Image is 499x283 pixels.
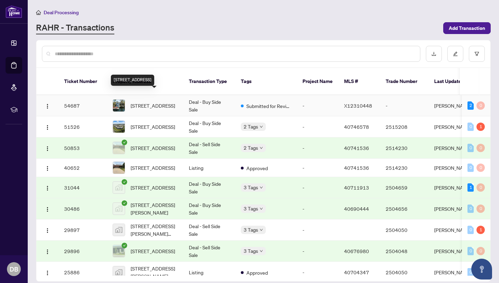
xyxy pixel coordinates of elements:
div: 0 [467,123,474,131]
span: [STREET_ADDRESS] [131,123,175,131]
span: [STREET_ADDRESS][PERSON_NAME] [131,265,178,280]
td: 50853 [59,138,107,159]
div: 0 [467,247,474,255]
td: Listing [183,262,235,283]
span: filter [474,51,479,56]
img: Logo [45,228,50,233]
div: 0 [476,205,485,213]
td: - [297,95,339,116]
span: X12310448 [344,102,372,109]
td: 54687 [59,95,107,116]
span: down [260,249,263,253]
img: thumbnail-img [113,245,125,257]
td: [PERSON_NAME] [429,116,481,138]
img: Logo [45,185,50,191]
span: Approved [246,269,268,276]
span: down [260,125,263,128]
span: Deal Processing [44,9,79,16]
td: Deal - Buy Side Sale [183,198,235,219]
th: Ticket Number [59,68,107,95]
td: 2514230 [380,138,429,159]
span: 40704347 [344,269,369,275]
td: Deal - Buy Side Sale [183,95,235,116]
a: RAHR - Transactions [36,22,114,34]
div: 0 [467,164,474,172]
td: [PERSON_NAME] [429,198,481,219]
td: 51526 [59,116,107,138]
img: thumbnail-img [113,142,125,154]
td: 31044 [59,177,107,198]
td: [PERSON_NAME] [429,241,481,262]
img: Logo [45,146,50,151]
td: 2504659 [380,177,429,198]
button: Open asap [471,259,492,280]
td: 2514230 [380,159,429,177]
div: 1 [476,226,485,234]
td: [PERSON_NAME] [429,177,481,198]
button: download [426,46,442,62]
td: 40652 [59,159,107,177]
img: Logo [45,125,50,130]
img: Logo [45,103,50,109]
span: Approved [246,164,268,172]
span: 40711913 [344,184,369,191]
td: Deal - Buy Side Sale [183,116,235,138]
button: Logo [42,267,53,278]
td: Deal - Sell Side Sale [183,138,235,159]
span: check-circle [122,179,127,185]
span: 3 Tags [244,226,258,234]
td: - [297,198,339,219]
span: home [36,10,41,15]
div: 0 [467,205,474,213]
div: 0 [476,164,485,172]
img: thumbnail-img [113,162,125,174]
span: check-circle [122,200,127,206]
span: [STREET_ADDRESS][PERSON_NAME] [131,201,178,216]
span: 3 Tags [244,247,258,255]
td: - [297,138,339,159]
span: download [431,51,436,56]
span: down [260,186,263,189]
img: thumbnail-img [113,266,125,278]
td: [PERSON_NAME] [429,159,481,177]
img: Logo [45,249,50,255]
span: 40746578 [344,124,369,130]
div: 0 [476,183,485,192]
div: 0 [476,247,485,255]
th: Trade Number [380,68,429,95]
td: [PERSON_NAME] [429,219,481,241]
span: edit [453,51,458,56]
td: - [297,219,339,241]
td: 29897 [59,219,107,241]
td: Deal - Sell Side Sale [183,219,235,241]
button: Logo [42,121,53,132]
span: check-circle [122,140,127,145]
button: Logo [42,142,53,153]
td: 25886 [59,262,107,283]
td: [PERSON_NAME] [429,95,481,116]
button: edit [447,46,463,62]
span: down [260,146,263,150]
span: DB [10,264,18,274]
div: 1 [476,123,485,131]
button: Add Transaction [443,22,491,34]
span: [STREET_ADDRESS][PERSON_NAME][PERSON_NAME] [131,222,178,238]
span: 3 Tags [244,205,258,213]
span: 2 Tags [244,144,258,152]
div: [STREET_ADDRESS] [111,75,154,86]
button: Logo [42,245,53,257]
span: [STREET_ADDRESS] [131,144,175,152]
img: thumbnail-img [113,182,125,193]
div: 0 [467,144,474,152]
th: Tags [235,68,297,95]
td: 2504050 [380,262,429,283]
div: 0 [467,226,474,234]
span: 3 Tags [244,183,258,191]
span: 2 Tags [244,123,258,131]
div: 0 [467,268,474,276]
button: Logo [42,224,53,235]
div: 0 [476,144,485,152]
span: 40741536 [344,145,369,151]
span: Submitted for Review [246,102,291,110]
span: down [260,228,263,232]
